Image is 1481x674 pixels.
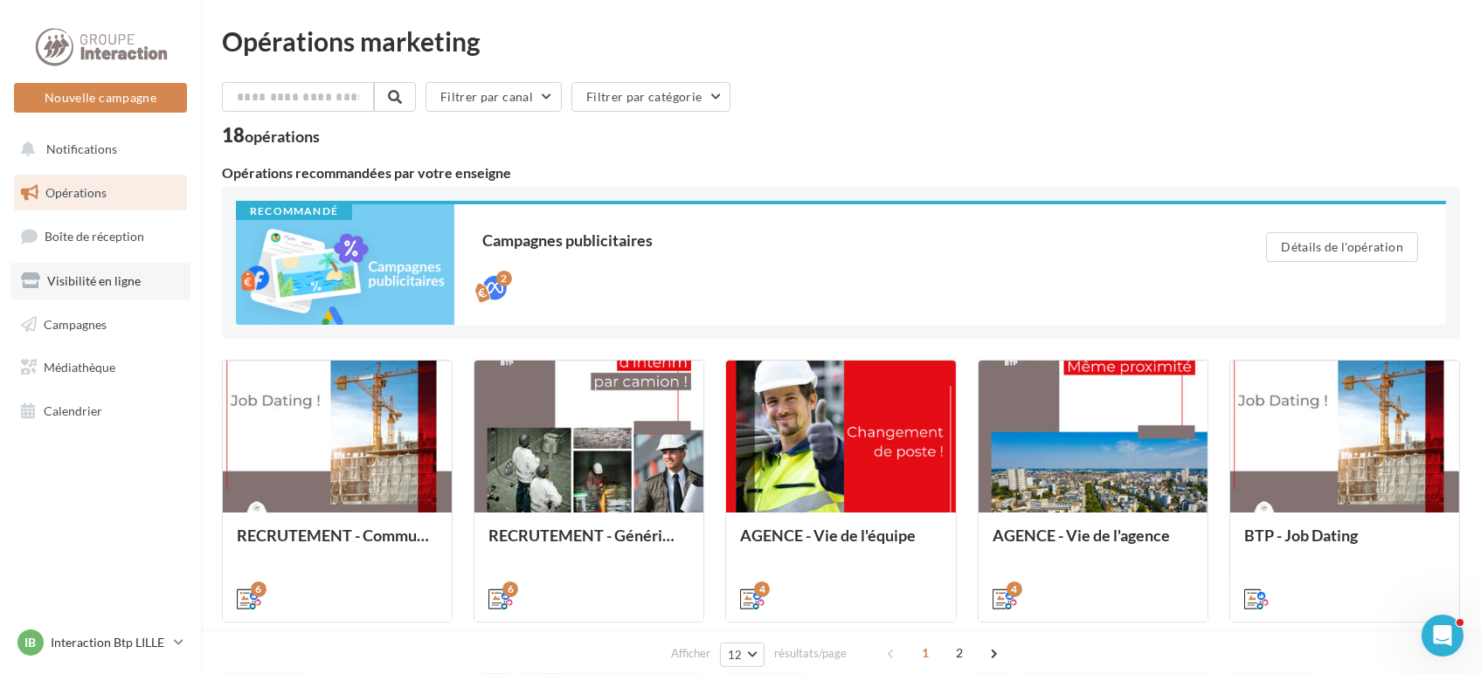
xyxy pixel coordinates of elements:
[740,526,941,561] div: AGENCE - Vie de l'équipe
[10,306,190,343] a: Campagnes
[14,83,187,113] button: Nouvelle campagne
[1007,581,1022,597] div: 4
[245,128,320,144] div: opérations
[46,141,117,156] span: Notifications
[945,639,973,667] span: 2
[45,229,144,244] span: Boîte de réception
[10,393,190,430] a: Calendrier
[10,131,183,168] button: Notifications
[251,581,266,597] div: 6
[222,166,1460,180] div: Opérations recommandées par votre enseigne
[1266,232,1418,262] button: Détails de l'opération
[1422,615,1464,657] iframe: Intercom live chat
[25,634,37,651] span: IB
[571,82,730,112] button: Filtrer par catégorie
[10,175,190,211] a: Opérations
[10,349,190,386] a: Médiathèque
[426,82,562,112] button: Filtrer par canal
[911,639,939,667] span: 1
[1244,526,1445,561] div: BTP - Job Dating
[720,643,765,667] button: 12
[482,232,1196,248] div: Campagnes publicitaires
[222,28,1460,54] div: Opérations marketing
[774,645,847,662] span: résultats/page
[236,204,352,220] div: Recommandé
[45,185,107,200] span: Opérations
[496,271,512,286] div: 2
[44,316,107,331] span: Campagnes
[44,403,102,418] span: Calendrier
[222,126,320,145] div: 18
[754,581,770,597] div: 4
[502,581,518,597] div: 6
[14,626,187,659] a: IB Interaction Btp LILLE
[488,526,689,561] div: RECRUTEMENT - Générique
[10,263,190,299] a: Visibilité en ligne
[10,217,190,255] a: Boîte de réception
[51,634,167,651] p: Interaction Btp LILLE
[237,526,438,561] div: RECRUTEMENT - Communication externe
[993,526,1194,561] div: AGENCE - Vie de l'agence
[728,648,743,662] span: 12
[671,645,710,662] span: Afficher
[47,273,141,288] span: Visibilité en ligne
[44,360,115,375] span: Médiathèque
